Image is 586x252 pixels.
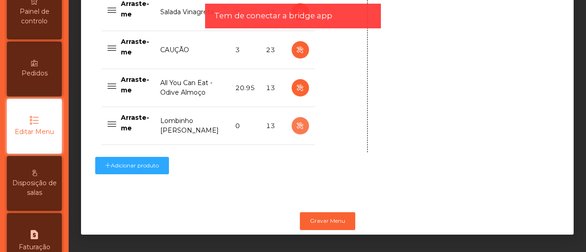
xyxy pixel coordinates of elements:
td: All You Can Eat - Odive Almoço [155,69,230,107]
span: Faturação [19,242,50,252]
td: 13 [260,107,286,145]
button: Adicionar produto [95,157,169,174]
span: Editar Menu [15,127,54,137]
td: 20.95 [230,69,260,107]
button: Gravar Menu [300,212,355,230]
td: CAUÇÃO [155,31,230,69]
td: 3 [230,31,260,69]
p: Arraste-me [121,37,149,57]
td: 23 [260,31,286,69]
span: Tem de conectar a bridge app [214,10,332,21]
td: Lombinho [PERSON_NAME] [155,107,230,145]
td: 0 [230,107,260,145]
p: Arraste-me [121,75,149,95]
span: Disposição de salas [9,178,60,198]
i: request_page [29,229,40,240]
p: Arraste-me [121,113,149,133]
span: Pedidos [22,69,48,78]
span: Painel de controlo [9,7,60,26]
td: 13 [260,69,286,107]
